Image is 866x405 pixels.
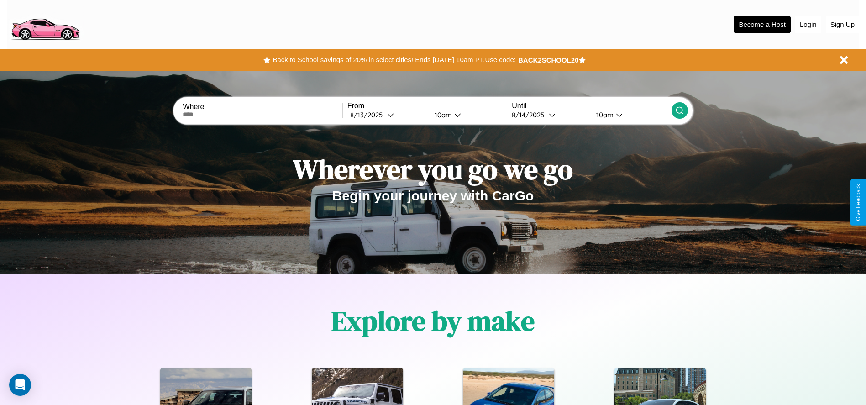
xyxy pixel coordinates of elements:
button: Become a Host [734,16,791,33]
label: Until [512,102,671,110]
button: Sign Up [826,16,859,33]
img: logo [7,5,84,42]
div: 10am [592,110,616,119]
div: 8 / 14 / 2025 [512,110,549,119]
div: 10am [430,110,454,119]
h1: Explore by make [331,302,535,340]
div: 8 / 13 / 2025 [350,110,387,119]
div: Give Feedback [855,184,861,221]
label: From [347,102,507,110]
div: Open Intercom Messenger [9,374,31,396]
b: BACK2SCHOOL20 [518,56,579,64]
button: 10am [427,110,507,120]
button: Back to School savings of 20% in select cities! Ends [DATE] 10am PT.Use code: [270,53,518,66]
button: 10am [589,110,672,120]
label: Where [183,103,342,111]
button: Login [795,16,821,33]
button: 8/13/2025 [347,110,427,120]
